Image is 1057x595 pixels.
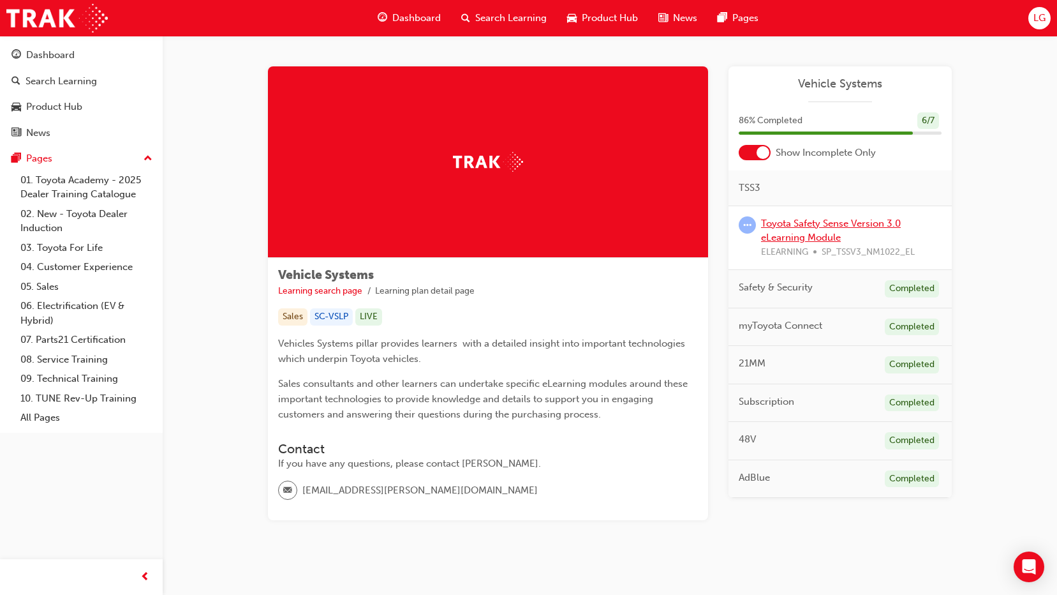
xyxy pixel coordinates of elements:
div: Completed [885,432,939,449]
span: search-icon [11,76,20,87]
a: Learning search page [278,285,362,296]
span: news-icon [11,128,21,139]
span: News [673,11,697,26]
span: ELEARNING [761,245,808,260]
div: Pages [26,151,52,166]
div: Open Intercom Messenger [1014,552,1044,582]
a: 10. TUNE Rev-Up Training [15,389,158,409]
img: Trak [6,4,108,33]
span: Dashboard [392,11,441,26]
img: Trak [453,152,523,172]
a: 08. Service Training [15,350,158,370]
div: Completed [885,319,939,336]
a: 02. New - Toyota Dealer Induction [15,204,158,238]
span: guage-icon [378,10,387,26]
span: Subscription [739,395,794,409]
span: car-icon [11,102,21,113]
div: If you have any questions, please contact [PERSON_NAME]. [278,456,698,471]
div: Sales [278,308,307,326]
span: Sales consultants and other learners can undertake specific eLearning modules around these import... [278,378,690,420]
button: Pages [5,147,158,170]
span: Search Learning [475,11,547,26]
a: Vehicle Systems [739,77,942,91]
span: learningRecordVerb_ATTEMPT-icon [739,216,756,234]
a: car-iconProduct Hub [557,5,648,31]
div: Product Hub [26,100,82,114]
span: Show Incomplete Only [776,146,876,160]
span: 21MM [739,356,765,371]
a: News [5,121,158,145]
span: TSS3 [739,181,760,195]
div: SC-VSLP [310,308,353,326]
span: 86 % Completed [739,114,802,128]
span: pages-icon [11,153,21,165]
a: Search Learning [5,70,158,93]
a: 03. Toyota For Life [15,238,158,258]
span: Pages [732,11,758,26]
a: 07. Parts21 Certification [15,330,158,350]
a: 05. Sales [15,277,158,297]
span: SP_TSSV3_NM1022_EL [822,245,915,260]
a: guage-iconDashboard [367,5,451,31]
a: Product Hub [5,95,158,119]
div: News [26,126,50,140]
a: 04. Customer Experience [15,257,158,277]
span: prev-icon [140,569,150,585]
span: Safety & Security [739,280,813,295]
a: 01. Toyota Academy - 2025 Dealer Training Catalogue [15,170,158,204]
a: Toyota Safety Sense Version 3.0 eLearning Module [761,218,901,244]
li: Learning plan detail page [375,284,475,299]
a: pages-iconPages [707,5,769,31]
a: 09. Technical Training [15,369,158,389]
div: 6 / 7 [917,112,939,130]
span: Vehicle Systems [278,267,374,282]
div: Search Learning [26,74,97,89]
div: LIVE [355,308,382,326]
span: news-icon [658,10,668,26]
span: guage-icon [11,50,21,61]
span: LG [1033,11,1046,26]
div: Completed [885,471,939,488]
a: Dashboard [5,43,158,67]
span: [EMAIL_ADDRESS][PERSON_NAME][DOMAIN_NAME] [302,483,538,498]
div: Dashboard [26,48,75,63]
div: Completed [885,280,939,297]
h3: Contact [278,442,698,456]
span: email-icon [283,483,292,499]
a: 06. Electrification (EV & Hybrid) [15,296,158,330]
a: news-iconNews [648,5,707,31]
span: car-icon [567,10,577,26]
a: All Pages [15,408,158,428]
span: search-icon [461,10,470,26]
a: search-iconSearch Learning [451,5,557,31]
span: Vehicles Systems pillar provides learners with a detailed insight into important technologies whi... [278,338,688,365]
div: Completed [885,356,939,373]
button: DashboardSearch LearningProduct HubNews [5,41,158,147]
span: myToyota Connect [739,319,822,333]
span: AdBlue [739,471,770,485]
span: pages-icon [718,10,727,26]
span: Product Hub [582,11,638,26]
span: up-icon [144,151,152,167]
span: 48V [739,432,756,447]
button: LG [1028,7,1051,29]
div: Completed [885,395,939,412]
